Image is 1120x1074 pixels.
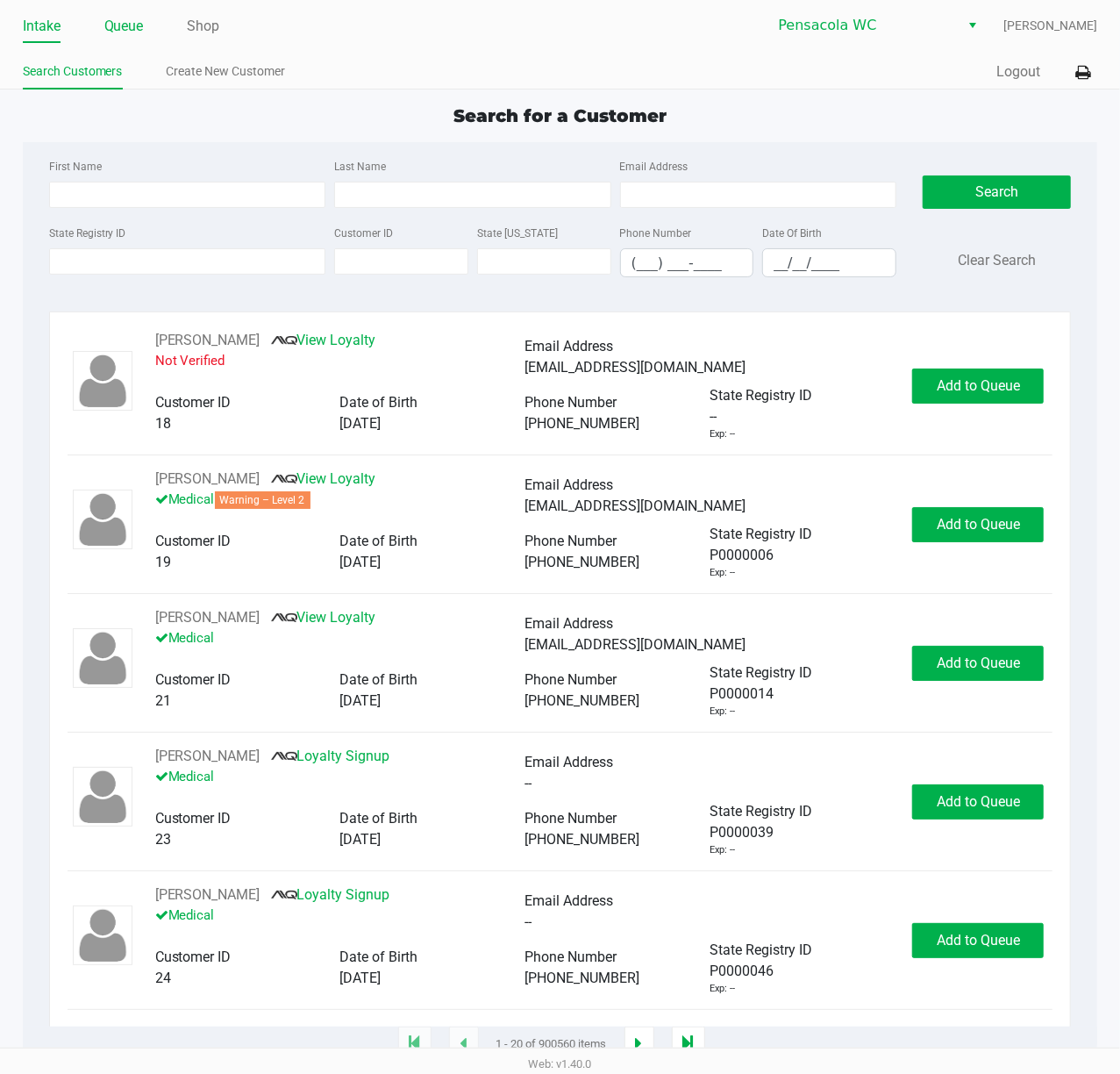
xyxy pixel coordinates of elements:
[167,61,286,82] a: Create New Customer
[620,248,754,277] kendo-maskedtextbox: Format: (999) 999-9999
[340,831,382,848] span: [DATE]
[525,615,614,632] span: Email Address
[155,906,525,926] p: Medical
[525,671,617,688] span: Phone Number
[525,533,617,549] span: Phone Number
[334,159,386,175] label: Last Name
[155,671,232,688] span: Customer ID
[620,159,688,175] label: Email Address
[762,226,822,241] label: Date Of Birth
[525,692,640,709] span: [PHONE_NUMBER]
[49,226,126,241] label: State Registry ID
[525,810,617,827] span: Phone Number
[525,554,640,570] span: [PHONE_NUMBER]
[620,226,692,241] label: Phone Number
[525,394,617,411] span: Phone Number
[912,784,1044,820] button: Add to Queue
[525,498,746,514] span: [EMAIL_ADDRESS][DOMAIN_NAME]
[937,377,1020,394] span: Add to Queue
[710,843,735,858] div: Exp: --
[398,1027,432,1062] app-submit-button: Move to first page
[912,507,1044,542] button: Add to Queue
[340,949,418,965] span: Date of Birth
[525,913,532,930] span: --
[155,351,525,371] p: Not Verified
[155,394,232,411] span: Customer ID
[155,607,260,628] button: See customer info
[525,831,640,848] span: [PHONE_NUMBER]
[340,415,382,432] span: [DATE]
[340,810,418,827] span: Date of Birth
[155,970,171,986] span: 24
[449,1027,479,1062] app-submit-button: Previous
[710,822,774,843] span: P0000039
[710,427,735,442] div: Exp: --
[525,476,614,493] span: Email Address
[525,949,617,965] span: Phone Number
[340,533,418,549] span: Date of Birth
[271,886,390,903] a: Loyalty Signup
[188,14,220,39] a: Shop
[710,664,812,681] span: State Registry ID
[340,554,382,570] span: [DATE]
[529,1057,592,1070] span: Web: v1.40.0
[155,949,232,965] span: Customer ID
[155,628,525,648] p: Medical
[959,10,985,41] button: Select
[525,415,640,432] span: [PHONE_NUMBER]
[912,369,1044,404] button: Add to Queue
[155,884,260,906] button: See customer info
[525,359,746,376] span: [EMAIL_ADDRESS][DOMAIN_NAME]
[155,330,260,351] button: See customer info
[155,767,525,787] p: Medical
[271,609,376,626] a: View Loyalty
[937,932,1020,949] span: Add to Queue
[23,14,61,39] a: Intake
[104,14,144,39] a: Queue
[271,470,376,487] a: View Loyalty
[155,469,260,490] button: See customer info
[710,387,812,404] span: State Registry ID
[923,175,1071,209] button: Search
[215,491,310,509] span: Warning – Level 2
[621,249,753,276] input: Format: (999) 999-9999
[762,248,896,277] kendo-maskedtextbox: Format: MM/DD/YYYY
[937,516,1020,533] span: Add to Queue
[710,961,774,982] span: P0000046
[912,923,1044,958] button: Add to Queue
[271,748,390,764] a: Loyalty Signup
[525,636,746,653] span: [EMAIL_ADDRESS][DOMAIN_NAME]
[155,415,171,432] span: 18
[525,970,640,986] span: [PHONE_NUMBER]
[155,810,232,827] span: Customer ID
[340,671,418,688] span: Date of Birth
[710,566,735,581] div: Exp: --
[23,61,123,82] a: Search Customers
[340,692,382,709] span: [DATE]
[525,892,614,909] span: Email Address
[996,61,1040,82] button: Logout
[155,533,232,549] span: Customer ID
[453,105,667,126] span: Search for a Customer
[672,1027,705,1062] app-submit-button: Move to last page
[778,15,949,36] span: Pensacola WC
[49,159,102,175] label: First Name
[710,406,717,427] span: --
[937,655,1020,671] span: Add to Queue
[334,226,393,241] label: Customer ID
[477,226,558,241] label: State [US_STATE]
[525,754,614,770] span: Email Address
[1003,17,1097,35] span: [PERSON_NAME]
[525,775,532,791] span: --
[624,1027,654,1062] app-submit-button: Next
[912,646,1044,681] button: Add to Queue
[525,338,614,354] span: Email Address
[340,970,382,986] span: [DATE]
[155,831,171,848] span: 23
[496,1035,607,1053] span: 1 - 20 of 900560 items
[958,250,1036,271] button: Clear Search
[271,332,376,348] a: View Loyalty
[155,554,171,570] span: 19
[710,942,812,958] span: State Registry ID
[710,526,812,542] span: State Registry ID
